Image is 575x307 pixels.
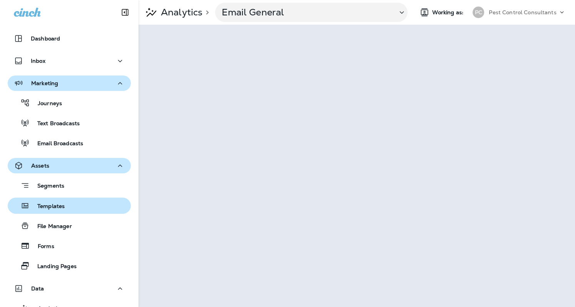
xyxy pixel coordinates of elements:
[473,7,484,18] div: PC
[8,31,131,46] button: Dashboard
[30,140,83,148] p: Email Broadcasts
[30,100,62,107] p: Journeys
[31,285,44,292] p: Data
[432,9,465,16] span: Working as:
[8,95,131,111] button: Journeys
[30,263,77,270] p: Landing Pages
[31,35,60,42] p: Dashboard
[30,183,64,190] p: Segments
[8,115,131,131] button: Text Broadcasts
[31,163,49,169] p: Assets
[8,258,131,274] button: Landing Pages
[8,238,131,254] button: Forms
[8,198,131,214] button: Templates
[8,158,131,173] button: Assets
[222,7,391,18] p: Email General
[30,223,72,230] p: File Manager
[158,7,202,18] p: Analytics
[8,53,131,69] button: Inbox
[8,135,131,151] button: Email Broadcasts
[202,9,209,15] p: >
[31,80,58,86] p: Marketing
[8,218,131,234] button: File Manager
[30,203,65,210] p: Templates
[8,281,131,296] button: Data
[8,177,131,194] button: Segments
[30,243,54,250] p: Forms
[31,58,45,64] p: Inbox
[114,5,136,20] button: Collapse Sidebar
[8,75,131,91] button: Marketing
[30,120,80,127] p: Text Broadcasts
[489,9,556,15] p: Pest Control Consultants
